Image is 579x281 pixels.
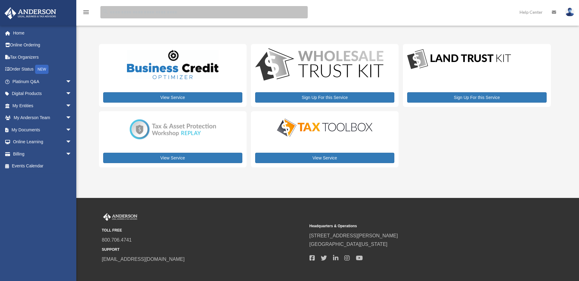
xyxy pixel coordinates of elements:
span: arrow_drop_down [66,136,78,148]
img: User Pic [565,8,574,16]
small: Headquarters & Operations [309,223,513,229]
span: arrow_drop_down [66,88,78,100]
a: [EMAIL_ADDRESS][DOMAIN_NAME] [102,257,185,262]
a: Events Calendar [4,160,81,172]
a: Digital Productsarrow_drop_down [4,88,78,100]
img: Anderson Advisors Platinum Portal [3,7,58,19]
a: [GEOGRAPHIC_DATA][US_STATE] [309,242,388,247]
a: Home [4,27,81,39]
a: [STREET_ADDRESS][PERSON_NAME] [309,233,398,238]
a: Online Ordering [4,39,81,51]
a: My Documentsarrow_drop_down [4,124,81,136]
a: menu [82,11,90,16]
a: 800.706.4741 [102,237,132,243]
img: Anderson Advisors Platinum Portal [102,213,139,221]
a: Platinum Q&Aarrow_drop_down [4,75,81,88]
span: arrow_drop_down [66,100,78,112]
a: Billingarrow_drop_down [4,148,81,160]
a: View Service [255,153,394,163]
i: search [102,8,109,15]
a: Tax Organizers [4,51,81,63]
a: Sign Up For this Service [255,92,394,103]
small: SUPPORT [102,246,305,253]
span: arrow_drop_down [66,124,78,136]
a: Order StatusNEW [4,63,81,76]
a: View Service [103,92,242,103]
span: arrow_drop_down [66,112,78,124]
a: Online Learningarrow_drop_down [4,136,81,148]
a: View Service [103,153,242,163]
a: My Anderson Teamarrow_drop_down [4,112,81,124]
a: My Entitiesarrow_drop_down [4,100,81,112]
img: WS-Trust-Kit-lgo-1.jpg [255,48,383,82]
img: LandTrust_lgo-1.jpg [407,48,511,71]
a: Sign Up For this Service [407,92,546,103]
div: NEW [35,65,49,74]
span: arrow_drop_down [66,75,78,88]
i: menu [82,9,90,16]
span: arrow_drop_down [66,148,78,160]
small: TOLL FREE [102,227,305,234]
